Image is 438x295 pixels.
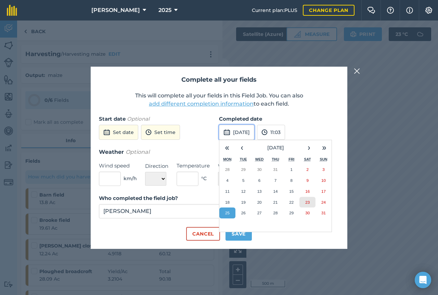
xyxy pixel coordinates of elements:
[274,178,276,183] abbr: 7 August 2025
[225,211,230,215] abbr: 25 August 2025
[186,227,220,241] button: Cancel
[283,164,299,175] button: 1 August 2025
[241,211,246,215] abbr: 26 August 2025
[234,140,249,155] button: ‹
[225,167,230,172] abbr: 28 July 2025
[321,189,326,193] abbr: 17 August 2025
[219,164,235,175] button: 28 July 2025
[267,145,284,151] span: [DATE]
[241,189,246,193] abbr: 12 August 2025
[252,175,268,186] button: 6 August 2025
[299,186,315,197] button: 16 August 2025
[315,186,332,197] button: 17 August 2025
[219,197,235,208] button: 18 August 2025
[99,92,339,108] p: This will complete all your fields in this Field Job. You can also to each field.
[289,211,294,215] abbr: 29 August 2025
[315,164,332,175] button: 3 August 2025
[257,189,262,193] abbr: 13 August 2025
[273,167,278,172] abbr: 31 July 2025
[268,164,284,175] button: 31 July 2025
[283,175,299,186] button: 8 August 2025
[257,211,262,215] abbr: 27 August 2025
[219,175,235,186] button: 4 August 2025
[242,178,244,183] abbr: 5 August 2025
[255,157,264,161] abbr: Wednesday
[252,197,268,208] button: 20 August 2025
[219,140,234,155] button: «
[321,178,326,183] abbr: 10 August 2025
[201,175,207,182] span: ° C
[321,211,326,215] abbr: 31 August 2025
[306,178,308,183] abbr: 9 August 2025
[158,6,171,14] span: 2025
[273,200,278,204] abbr: 21 August 2025
[273,211,278,215] abbr: 28 August 2025
[268,186,284,197] button: 14 August 2025
[218,162,252,170] label: Weather
[149,100,254,108] button: add different completion information
[406,6,413,14] img: svg+xml;base64,PHN2ZyB4bWxucz0iaHR0cDovL3d3dy53My5vcmcvMjAwMC9zdmciIHdpZHRoPSIxNyIgaGVpZ2h0PSIxNy...
[320,157,327,161] abbr: Sunday
[99,195,178,201] strong: Who completed the field job?
[219,186,235,197] button: 11 August 2025
[219,116,262,122] strong: Completed date
[99,125,138,140] button: Set date
[289,200,294,204] abbr: 22 August 2025
[235,197,252,208] button: 19 August 2025
[257,167,262,172] abbr: 30 July 2025
[103,128,110,136] img: svg+xml;base64,PD94bWwgdmVyc2lvbj0iMS4wIiBlbmNvZGluZz0idXRmLTgiPz4KPCEtLSBHZW5lcmF0b3I6IEFkb2JlIE...
[415,272,431,288] div: Open Intercom Messenger
[7,5,17,16] img: fieldmargin Logo
[301,140,317,155] button: ›
[241,200,246,204] abbr: 19 August 2025
[252,164,268,175] button: 30 July 2025
[252,186,268,197] button: 13 August 2025
[291,178,293,183] abbr: 8 August 2025
[235,186,252,197] button: 12 August 2025
[252,207,268,218] button: 27 August 2025
[283,186,299,197] button: 15 August 2025
[235,207,252,218] button: 26 August 2025
[288,157,294,161] abbr: Friday
[268,197,284,208] button: 21 August 2025
[99,75,339,85] h2: Complete all your fields
[303,5,355,16] a: Change plan
[291,167,293,172] abbr: 1 August 2025
[226,178,228,183] abbr: 4 August 2025
[126,149,150,155] em: Optional
[223,128,230,136] img: svg+xml;base64,PD94bWwgdmVyc2lvbj0iMS4wIiBlbmNvZGluZz0idXRmLTgiPz4KPCEtLSBHZW5lcmF0b3I6IEFkb2JlIE...
[127,116,150,122] em: Optional
[367,7,375,14] img: Two speech bubbles overlapping with the left bubble in the forefront
[315,197,332,208] button: 24 August 2025
[315,207,332,218] button: 31 August 2025
[261,128,268,136] img: svg+xml;base64,PD94bWwgdmVyc2lvbj0iMS4wIiBlbmNvZGluZz0idXRmLTgiPz4KPCEtLSBHZW5lcmF0b3I6IEFkb2JlIE...
[299,164,315,175] button: 2 August 2025
[386,7,395,14] img: A question mark icon
[257,200,262,204] abbr: 20 August 2025
[299,207,315,218] button: 30 August 2025
[354,67,360,75] img: svg+xml;base64,PHN2ZyB4bWxucz0iaHR0cDovL3d3dy53My5vcmcvMjAwMC9zdmciIHdpZHRoPSIyMiIgaGVpZ2h0PSIzMC...
[272,157,279,161] abbr: Thursday
[225,189,230,193] abbr: 11 August 2025
[305,200,310,204] abbr: 23 August 2025
[299,175,315,186] button: 9 August 2025
[99,116,126,122] strong: Start date
[306,167,308,172] abbr: 2 August 2025
[321,200,326,204] abbr: 24 August 2025
[235,164,252,175] button: 29 July 2025
[304,157,311,161] abbr: Saturday
[241,167,246,172] abbr: 29 July 2025
[252,6,297,14] span: Current plan : PLUS
[268,207,284,218] button: 28 August 2025
[145,162,168,170] label: Direction
[124,175,137,182] span: km/h
[317,140,332,155] button: »
[305,189,310,193] abbr: 16 August 2025
[273,189,278,193] abbr: 14 August 2025
[283,207,299,218] button: 29 August 2025
[249,140,301,155] button: [DATE]
[268,175,284,186] button: 7 August 2025
[257,125,285,140] button: 11:03
[315,175,332,186] button: 10 August 2025
[99,162,137,170] label: Wind speed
